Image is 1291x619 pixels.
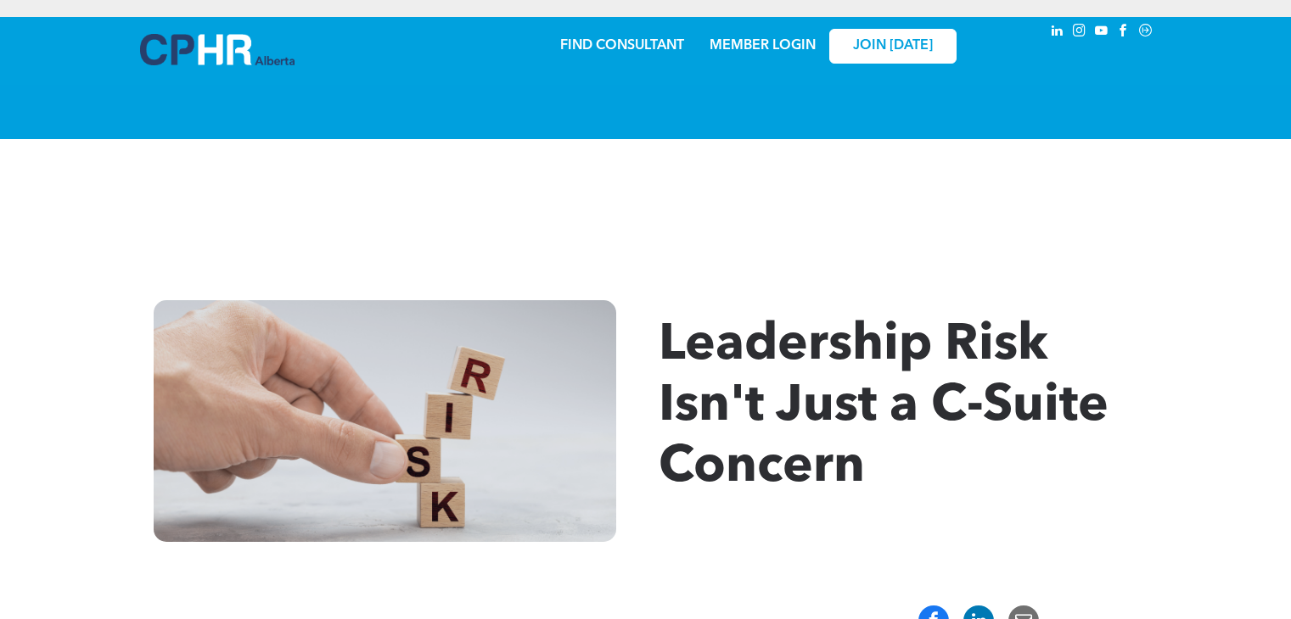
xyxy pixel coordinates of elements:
a: MEMBER LOGIN [710,39,816,53]
span: JOIN [DATE] [853,38,933,54]
a: facebook [1114,21,1133,44]
a: youtube [1092,21,1111,44]
a: instagram [1070,21,1089,44]
a: FIND CONSULTANT [560,39,684,53]
span: Leadership Risk Isn't Just a C-Suite Concern [659,321,1109,494]
a: JOIN [DATE] [829,29,957,64]
img: A blue and white logo for cp alberta [140,34,295,65]
a: Social network [1137,21,1155,44]
a: linkedin [1048,21,1067,44]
